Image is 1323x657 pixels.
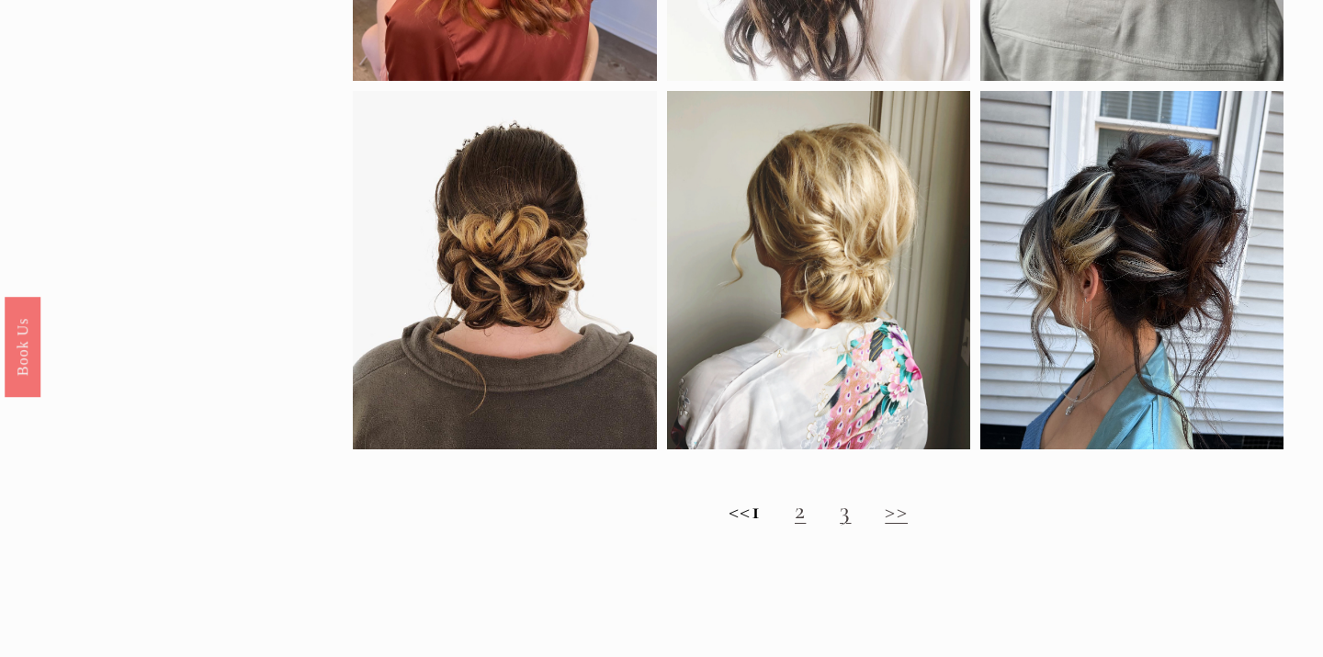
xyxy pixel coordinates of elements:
a: >> [885,495,908,526]
a: 2 [795,495,806,526]
strong: 1 [752,495,761,526]
a: 3 [840,495,851,526]
a: Book Us [5,296,40,396]
h2: << [353,496,1283,526]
